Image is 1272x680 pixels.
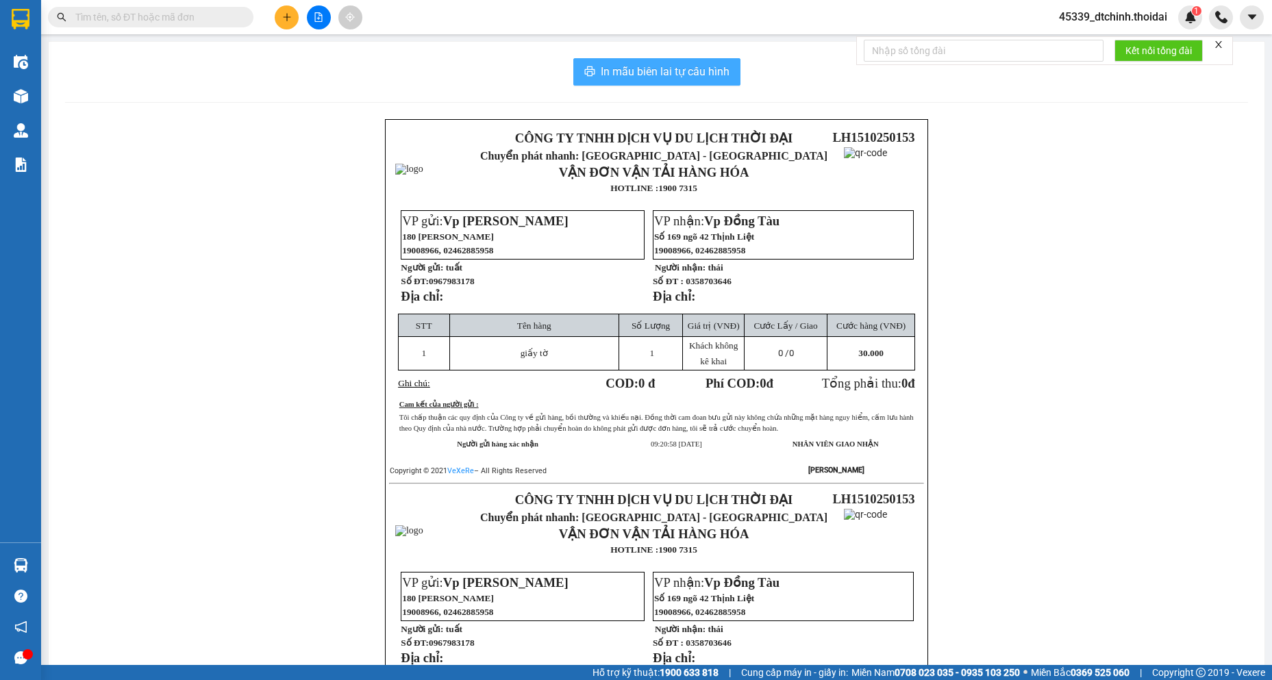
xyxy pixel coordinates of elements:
button: Kết nối tổng đài [1114,40,1203,62]
span: Miền Bắc [1031,665,1130,680]
span: 19008966, 02462885958 [402,607,493,617]
span: 19008966, 02462885958 [402,245,493,255]
span: 180 [PERSON_NAME] [402,231,494,242]
strong: 1900 633 818 [660,667,719,678]
span: file-add [314,12,323,22]
span: 1 [1194,6,1199,16]
strong: Người nhận: [655,624,706,634]
span: Vp [PERSON_NAME] [443,575,569,590]
span: Giá trị (VNĐ) [688,320,740,331]
strong: [PERSON_NAME] [808,466,864,475]
span: Số Lượng [632,320,670,331]
button: aim [338,5,362,29]
strong: NHÂN VIÊN GIAO NHẬN [793,440,879,448]
span: 1 [649,348,654,358]
strong: Địa chỉ: [653,289,695,303]
strong: Người nhận: [655,262,706,273]
img: qr-code [844,509,903,568]
span: Khách không kê khai [689,340,738,366]
sup: 1 [1192,6,1201,16]
span: VP nhận: [654,575,780,590]
span: 0 [789,348,794,358]
span: Cước hàng (VNĐ) [836,320,906,331]
strong: VẬN ĐƠN VẬN TẢI HÀNG HÓA [559,165,749,179]
input: Tìm tên, số ĐT hoặc mã đơn [75,10,237,25]
span: 1 [421,348,426,358]
strong: Số ĐT : [653,276,684,286]
span: VP gửi: [402,575,568,590]
span: tuất [446,624,462,634]
span: Số 169 ngõ 42 Thịnh Liệt [654,231,754,242]
span: LH1510250153 [832,130,914,144]
strong: Người gửi: [401,262,443,273]
span: Tổng phải thu: [822,376,915,390]
span: Vp Đồng Tàu [704,575,780,590]
button: file-add [307,5,331,29]
span: Copyright © 2021 – All Rights Reserved [390,466,547,475]
input: Nhập số tổng đài [864,40,1103,62]
strong: Người gửi: [401,624,443,634]
span: Kết nối tổng đài [1125,43,1192,58]
span: Chuyển phát nhanh: [GEOGRAPHIC_DATA] - [GEOGRAPHIC_DATA] [480,150,827,162]
span: copyright [1196,668,1206,677]
img: logo [395,525,423,536]
span: | [1140,665,1142,680]
strong: HOTLINE : [610,544,658,555]
span: Miền Nam [851,665,1020,680]
span: question-circle [14,590,27,603]
button: printerIn mẫu biên lai tự cấu hình [573,58,740,86]
span: 0358703646 [686,276,732,286]
img: warehouse-icon [14,558,28,572]
span: plus [282,12,292,22]
strong: Người gửi hàng xác nhận [457,440,538,448]
strong: Số ĐT : [653,638,684,648]
span: LH1510250153 [832,492,914,506]
span: VP nhận: [654,214,780,228]
span: In mẫu biên lai tự cấu hình [601,63,729,80]
span: đ [908,376,914,390]
span: thái [708,624,723,634]
img: solution-icon [14,158,28,172]
img: warehouse-icon [14,55,28,69]
span: Cước Lấy / Giao [753,320,817,331]
img: logo-vxr [12,9,29,29]
img: icon-new-feature [1184,11,1197,23]
strong: CÔNG TY TNHH DỊCH VỤ DU LỊCH THỜI ĐẠI [515,131,793,145]
span: printer [584,66,595,79]
strong: HOTLINE : [610,183,658,193]
span: Tên hàng [517,320,551,331]
span: close [1214,40,1223,49]
img: phone-icon [1215,11,1227,23]
span: Cung cấp máy in - giấy in: [741,665,848,680]
button: plus [275,5,299,29]
span: Vp [PERSON_NAME] [443,214,569,228]
span: notification [14,620,27,633]
strong: Số ĐT: [401,638,474,648]
span: aim [345,12,355,22]
span: Ghi chú: [398,378,429,388]
span: 0358703646 [686,638,732,648]
span: 09:20:58 [DATE] [651,440,702,448]
span: Tôi chấp thuận các quy định của Công ty về gửi hàng, bồi thường và khiếu nại. Đồng thời cam đoan ... [399,414,914,432]
u: Cam kết của người gửi : [399,401,479,408]
span: 0967983178 [429,638,475,648]
span: Hỗ trợ kỹ thuật: [593,665,719,680]
span: 0 / [778,348,794,358]
strong: 0708 023 035 - 0935 103 250 [895,667,1020,678]
span: caret-down [1246,11,1258,23]
img: qr-code [844,147,903,207]
span: 0 [901,376,908,390]
strong: Phí COD: đ [706,376,773,390]
strong: Số ĐT: [401,276,474,286]
strong: COD: [606,376,655,390]
span: STT [416,320,432,331]
img: logo [395,164,423,175]
span: Chuyển phát nhanh: [GEOGRAPHIC_DATA] - [GEOGRAPHIC_DATA] [480,512,827,523]
img: warehouse-icon [14,89,28,103]
strong: Địa chỉ: [653,651,695,665]
span: 45339_dtchinh.thoidai [1048,8,1178,25]
strong: CÔNG TY TNHH DỊCH VỤ DU LỊCH THỜI ĐẠI [515,492,793,507]
span: thái [708,262,723,273]
strong: 0369 525 060 [1071,667,1130,678]
span: 19008966, 02462885958 [654,607,745,617]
